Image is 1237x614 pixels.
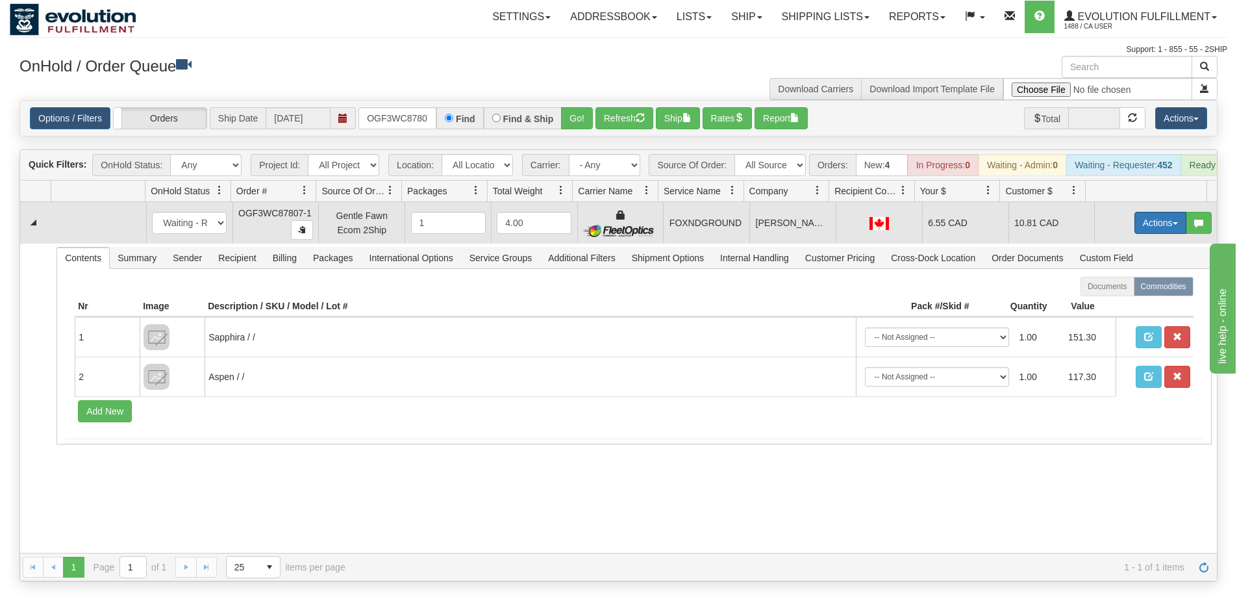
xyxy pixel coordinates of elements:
[856,296,973,317] th: Pack #/Skid #
[57,248,109,268] span: Contents
[809,154,856,176] span: Orders:
[522,154,569,176] span: Carrier:
[856,154,908,176] div: New:
[75,296,140,317] th: Nr
[1005,185,1052,198] span: Customer $
[1081,277,1134,296] label: Documents
[210,248,264,268] span: Recipient
[407,185,447,198] span: Packages
[879,1,955,33] a: Reports
[749,202,836,244] td: [PERSON_NAME]
[979,154,1066,176] div: Waiting - Admin:
[151,185,210,198] span: OnHold Status
[388,154,442,176] span: Location:
[550,179,572,201] a: Total Weight filter column settings
[208,179,231,201] a: OnHold Status filter column settings
[892,179,914,201] a: Recipient Country filter column settings
[19,56,609,75] h3: OnHold / Order Queue
[165,248,210,268] span: Sender
[25,214,42,231] a: Collapse
[1063,322,1112,352] td: 151.30
[144,364,169,390] img: 8DAB37Fk3hKpn3AAAAAElFTkSuQmCC
[965,160,970,170] strong: 0
[703,107,753,129] button: Rates
[1155,107,1207,129] button: Actions
[251,154,308,176] span: Project Id:
[120,557,146,578] input: Page 1
[465,179,487,201] a: Packages filter column settings
[1024,107,1069,129] span: Total
[294,179,316,201] a: Order # filter column settings
[10,44,1227,55] div: Support: 1 - 855 - 55 - 2SHIP
[797,248,882,268] span: Customer Pricing
[1055,1,1227,33] a: Evolution Fulfillment 1488 / CA User
[1062,56,1192,78] input: Search
[379,179,401,201] a: Source Of Order filter column settings
[234,561,251,574] span: 25
[226,556,345,578] span: items per page
[29,158,86,171] label: Quick Filters:
[869,84,995,94] a: Download Import Template File
[10,8,120,23] div: live help - online
[1207,240,1236,373] iframe: chat widget
[1053,160,1058,170] strong: 0
[1134,212,1186,234] button: Actions
[259,557,280,578] span: select
[712,248,797,268] span: Internal Handling
[540,248,623,268] span: Additional Filters
[1014,362,1064,392] td: 1.00
[624,248,712,268] span: Shipment Options
[663,202,749,244] td: FOXNDGROUND
[1072,248,1141,268] span: Custom Field
[667,1,721,33] a: Lists
[265,248,305,268] span: Billing
[144,324,169,350] img: 8DAB37Fk3hKpn3AAAAAElFTkSuQmCC
[922,202,1008,244] td: 6.55 CAD
[1063,179,1085,201] a: Customer $ filter column settings
[664,185,721,198] span: Service Name
[1051,296,1116,317] th: Value
[721,179,743,201] a: Service Name filter column settings
[1066,154,1181,176] div: Waiting - Requester:
[721,1,771,33] a: Ship
[883,248,983,268] span: Cross-Dock Location
[238,208,312,218] span: OGF3WC87807-1
[1134,277,1193,296] label: Commodities
[749,185,788,198] span: Company
[649,154,734,176] span: Source Of Order:
[1014,322,1064,352] td: 1.00
[578,185,632,198] span: Carrier Name
[20,150,1217,181] div: grid toolbar
[325,209,399,238] div: Gentle Fawn Ecom 2Ship
[503,114,554,123] label: Find & Ship
[205,296,855,317] th: Description / SKU / Model / Lot #
[656,107,700,129] button: Ship
[834,185,898,198] span: Recipient Country
[305,248,360,268] span: Packages
[595,107,653,129] button: Refresh
[30,107,110,129] a: Options / Filters
[561,107,593,129] button: Go!
[984,248,1071,268] span: Order Documents
[1003,78,1192,100] input: Import
[63,557,84,578] span: Page 1
[920,185,946,198] span: Your $
[973,296,1051,317] th: Quantity
[493,185,543,198] span: Total Weight
[362,248,461,268] span: International Options
[908,154,979,176] div: In Progress:
[869,217,889,230] img: CA
[291,220,313,240] button: Copy to clipboard
[114,108,206,129] label: Orders
[140,296,205,317] th: Image
[210,107,266,129] span: Ship Date
[456,114,475,123] label: Find
[75,357,140,396] td: 2
[636,179,658,201] a: Carrier Name filter column settings
[1063,362,1112,392] td: 117.30
[482,1,560,33] a: Settings
[321,185,385,198] span: Source Of Order
[364,562,1184,572] span: 1 - 1 of 1 items
[1064,20,1162,33] span: 1488 / CA User
[755,107,808,129] button: Report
